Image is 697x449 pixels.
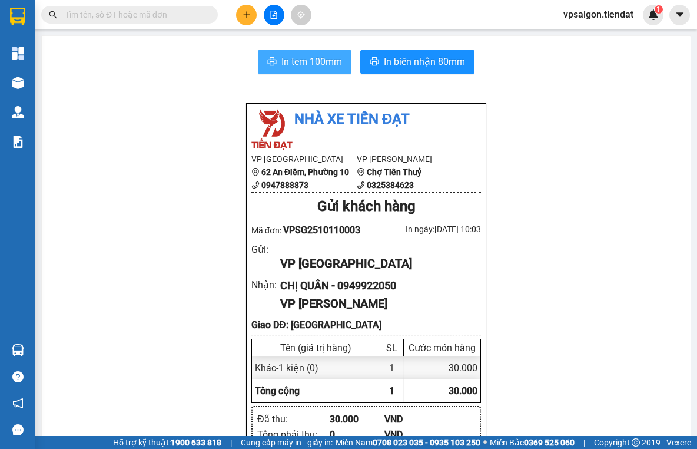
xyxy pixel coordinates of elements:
[449,385,477,397] span: 30.000
[357,153,462,166] li: VP [PERSON_NAME]
[12,371,24,382] span: question-circle
[632,438,640,447] span: copyright
[373,438,480,447] strong: 0708 023 035 - 0935 103 250
[12,398,24,409] span: notification
[370,57,379,68] span: printer
[407,342,477,354] div: Cước món hàng
[251,108,293,150] img: logo.jpg
[490,436,575,449] span: Miền Bắc
[258,50,351,74] button: printerIn tem 100mm
[366,223,481,236] div: In ngày: [DATE] 10:03
[241,436,333,449] span: Cung cấp máy in - giấy in:
[251,242,280,257] div: Gửi :
[12,47,24,60] img: dashboard-icon
[383,342,400,354] div: SL
[280,295,472,313] div: VP [PERSON_NAME]
[367,167,421,177] b: Chợ Tiên Thuỷ
[12,77,24,89] img: warehouse-icon
[12,106,24,118] img: warehouse-icon
[648,9,659,20] img: icon-new-feature
[12,344,24,356] img: warehouse-icon
[280,255,472,273] div: VP [GEOGRAPHIC_DATA]
[384,412,439,427] div: VND
[330,412,384,427] div: 30.000
[113,436,221,449] span: Hỗ trợ kỹ thuật:
[404,356,480,379] div: 30.000
[524,438,575,447] strong: 0369 525 060
[251,153,357,166] li: VP [GEOGRAPHIC_DATA]
[483,440,487,445] span: ⚪️
[171,438,221,447] strong: 1900 633 818
[297,11,305,19] span: aim
[251,168,260,176] span: environment
[251,318,481,332] div: Giao DĐ: [GEOGRAPHIC_DATA]
[243,11,251,19] span: plus
[583,436,585,449] span: |
[384,54,465,69] span: In biên nhận 80mm
[257,412,330,427] div: Đã thu :
[384,427,439,442] div: VND
[251,108,481,131] li: Nhà xe Tiến Đạt
[65,8,204,21] input: Tìm tên, số ĐT hoặc mã đơn
[669,5,690,25] button: caret-down
[10,8,25,25] img: logo-vxr
[255,385,300,397] span: Tổng cộng
[291,5,311,25] button: aim
[655,5,663,14] sup: 1
[675,9,685,20] span: caret-down
[251,181,260,189] span: phone
[12,424,24,435] span: message
[283,224,360,236] span: VPSG2510110003
[267,57,277,68] span: printer
[330,427,384,442] div: 0
[280,278,472,294] div: CHỊ QUÂN - 0949922050
[360,50,474,74] button: printerIn biên nhận 80mm
[264,5,284,25] button: file-add
[336,436,480,449] span: Miền Nam
[357,181,365,189] span: phone
[255,362,318,374] span: Khác - 1 kiện (0)
[251,223,366,237] div: Mã đơn:
[357,168,365,176] span: environment
[12,136,24,148] img: solution-icon
[554,7,643,22] span: vpsaigon.tiendat
[270,11,278,19] span: file-add
[389,385,394,397] span: 1
[656,5,661,14] span: 1
[230,436,232,449] span: |
[380,356,404,379] div: 1
[257,427,330,442] div: Tổng phải thu :
[251,196,481,218] div: Gửi khách hàng
[367,180,414,190] b: 0325384623
[251,278,280,292] div: Nhận :
[261,180,308,190] b: 0947888873
[255,342,377,354] div: Tên (giá trị hàng)
[49,11,57,19] span: search
[261,167,349,177] b: 62 An Điềm, Phường 10
[236,5,257,25] button: plus
[281,54,342,69] span: In tem 100mm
